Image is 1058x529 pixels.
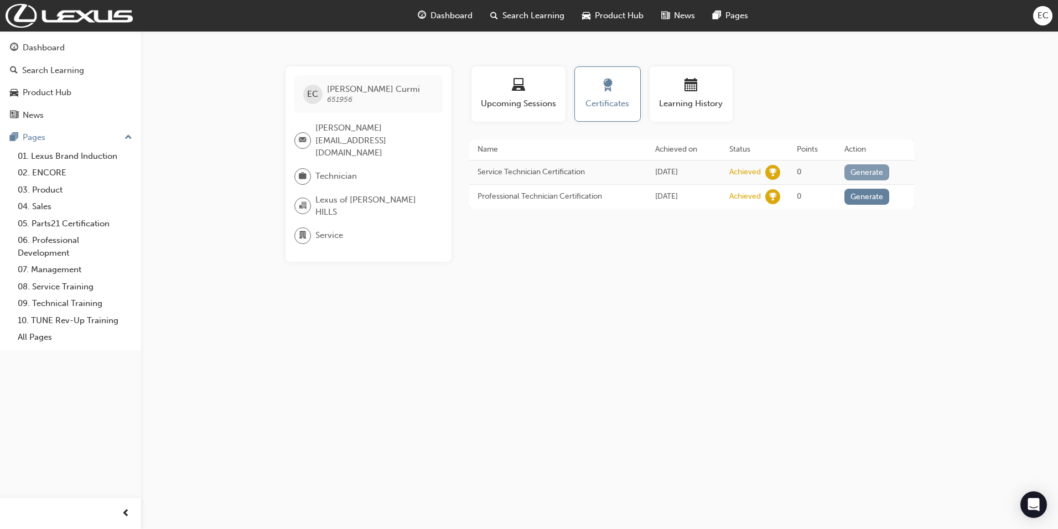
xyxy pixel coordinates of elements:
span: organisation-icon [299,199,307,213]
a: 07. Management [13,261,137,278]
span: prev-icon [122,507,130,521]
td: Professional Technician Certification [469,184,647,209]
button: Upcoming Sessions [471,66,566,122]
span: 651956 [327,95,352,104]
span: [PERSON_NAME] Curmi [327,84,420,94]
span: Lexus of [PERSON_NAME] HILLS [315,194,434,219]
span: up-icon [125,131,132,145]
span: Certificates [583,97,632,110]
a: 10. TUNE Rev-Up Training [13,312,137,329]
span: car-icon [582,9,590,23]
div: Search Learning [22,64,84,77]
span: guage-icon [10,43,18,53]
span: award-icon [601,79,614,94]
button: DashboardSearch LearningProduct HubNews [4,35,137,127]
span: news-icon [661,9,670,23]
th: Points [789,139,836,160]
span: EC [1038,9,1049,22]
a: news-iconNews [652,4,704,27]
span: 0 [797,191,801,201]
div: Pages [23,131,45,144]
span: Service [315,229,343,242]
span: guage-icon [418,9,426,23]
span: Search Learning [502,9,564,22]
th: Name [469,139,647,160]
span: calendar-icon [684,79,698,94]
a: News [4,105,137,126]
span: news-icon [10,111,18,121]
span: briefcase-icon [299,169,307,184]
span: learningRecordVerb_ACHIEVE-icon [765,165,780,180]
a: 05. Parts21 Certification [13,215,137,232]
div: News [23,109,44,122]
img: Trak [6,4,133,28]
span: Learning History [658,97,724,110]
a: 08. Service Training [13,278,137,295]
div: Dashboard [23,42,65,54]
span: email-icon [299,133,307,148]
span: Product Hub [595,9,644,22]
span: News [674,9,695,22]
td: Service Technician Certification [469,160,647,184]
th: Action [836,139,914,160]
span: search-icon [10,66,18,76]
a: search-iconSearch Learning [481,4,573,27]
span: Pages [725,9,748,22]
button: Pages [4,127,137,148]
a: All Pages [13,329,137,346]
a: 06. Professional Development [13,232,137,261]
span: pages-icon [10,133,18,143]
button: Learning History [650,66,733,122]
button: Generate [844,189,890,205]
a: 03. Product [13,181,137,199]
a: Search Learning [4,60,137,81]
div: Product Hub [23,86,71,99]
span: Technician [315,170,357,183]
th: Achieved on [647,139,721,160]
span: department-icon [299,229,307,243]
a: pages-iconPages [704,4,757,27]
button: Generate [844,164,890,180]
a: Product Hub [4,82,137,103]
span: laptop-icon [512,79,525,94]
span: EC [307,88,318,101]
a: Dashboard [4,38,137,58]
span: Dashboard [431,9,473,22]
a: guage-iconDashboard [409,4,481,27]
div: Open Intercom Messenger [1020,491,1047,518]
span: [PERSON_NAME][EMAIL_ADDRESS][DOMAIN_NAME] [315,122,434,159]
span: Tue Nov 12 2024 22:57:41 GMT+1100 (Australian Eastern Daylight Time) [655,191,678,201]
span: 0 [797,167,801,177]
a: 09. Technical Training [13,295,137,312]
div: Achieved [729,167,761,178]
a: 04. Sales [13,198,137,215]
span: Upcoming Sessions [480,97,557,110]
th: Status [721,139,789,160]
div: Achieved [729,191,761,202]
span: learningRecordVerb_ACHIEVE-icon [765,189,780,204]
button: EC [1033,6,1052,25]
span: pages-icon [713,9,721,23]
a: 01. Lexus Brand Induction [13,148,137,165]
span: Wed Aug 13 2025 10:17:33 GMT+1000 (Australian Eastern Standard Time) [655,167,678,177]
span: car-icon [10,88,18,98]
span: search-icon [490,9,498,23]
a: car-iconProduct Hub [573,4,652,27]
a: 02. ENCORE [13,164,137,181]
button: Certificates [574,66,641,122]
